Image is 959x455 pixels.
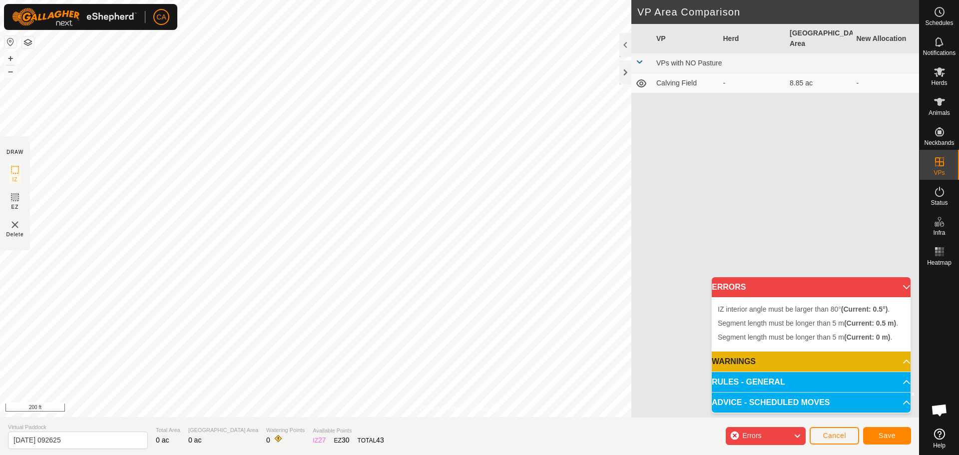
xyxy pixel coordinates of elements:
[929,110,950,116] span: Animals
[934,170,945,176] span: VPs
[927,260,952,266] span: Heatmap
[8,423,148,432] span: Virtual Paddock
[376,436,384,444] span: 43
[712,297,911,351] p-accordion-content: ERRORS
[712,352,911,372] p-accordion-header: WARNINGS
[863,427,911,445] button: Save
[9,219,21,231] img: VP
[4,36,16,48] button: Reset Map
[810,427,859,445] button: Cancel
[4,65,16,77] button: –
[844,333,891,341] b: (Current: 0 m)
[723,78,782,88] div: -
[652,24,719,53] th: VP
[712,378,785,386] span: RULES - GENERAL
[6,231,24,238] span: Delete
[156,426,180,435] span: Total Area
[470,404,499,413] a: Contact Us
[853,24,920,53] th: New Allocation
[318,436,326,444] span: 27
[712,277,911,297] p-accordion-header: ERRORS
[266,436,270,444] span: 0
[719,24,786,53] th: Herd
[853,73,920,93] td: -
[712,358,756,366] span: WARNINGS
[786,73,853,93] td: 8.85 ac
[420,404,458,413] a: Privacy Policy
[156,12,166,22] span: CA
[923,50,956,56] span: Notifications
[188,436,201,444] span: 0 ac
[924,140,954,146] span: Neckbands
[334,435,350,446] div: EZ
[712,372,911,392] p-accordion-header: RULES - GENERAL
[11,203,19,211] span: EZ
[841,305,888,313] b: (Current: 0.5°)
[313,435,326,446] div: IZ
[656,59,722,67] span: VPs with NO Pasture
[712,399,830,407] span: ADVICE - SCHEDULED MOVES
[933,443,946,449] span: Help
[342,436,350,444] span: 30
[925,20,953,26] span: Schedules
[742,432,761,440] span: Errors
[4,52,16,64] button: +
[652,73,719,93] td: Calving Field
[879,432,896,440] span: Save
[22,36,34,48] button: Map Layers
[933,230,945,236] span: Infra
[823,432,846,440] span: Cancel
[637,6,919,18] h2: VP Area Comparison
[718,319,898,327] span: Segment length must be longer than 5 m .
[931,200,948,206] span: Status
[844,319,896,327] b: (Current: 0.5 m)
[358,435,384,446] div: TOTAL
[786,24,853,53] th: [GEOGRAPHIC_DATA] Area
[6,148,23,156] div: DRAW
[188,426,258,435] span: [GEOGRAPHIC_DATA] Area
[266,426,305,435] span: Watering Points
[718,305,890,313] span: IZ interior angle must be larger than 80° .
[712,393,911,413] p-accordion-header: ADVICE - SCHEDULED MOVES
[931,80,947,86] span: Herds
[156,436,169,444] span: 0 ac
[925,395,955,425] div: Open chat
[712,283,746,291] span: ERRORS
[313,427,384,435] span: Available Points
[12,176,18,183] span: IZ
[12,8,137,26] img: Gallagher Logo
[718,333,892,341] span: Segment length must be longer than 5 m .
[920,425,959,453] a: Help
